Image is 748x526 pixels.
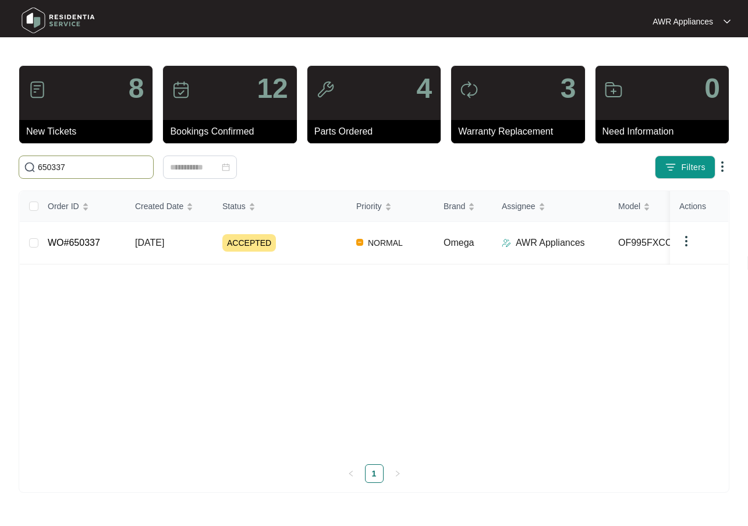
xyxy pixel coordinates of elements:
[704,75,720,103] p: 0
[129,75,144,103] p: 8
[213,191,347,222] th: Status
[314,125,441,139] p: Parts Ordered
[356,239,363,246] img: Vercel Logo
[222,200,246,213] span: Status
[38,191,126,222] th: Order ID
[460,80,478,99] img: icon
[172,80,190,99] img: icon
[561,75,576,103] p: 3
[257,75,288,103] p: 12
[665,161,676,173] img: filter icon
[679,234,693,248] img: dropdown arrow
[342,464,360,483] li: Previous Page
[363,236,407,250] span: NORMAL
[724,19,731,24] img: dropdown arrow
[342,464,360,483] button: left
[653,16,713,27] p: AWR Appliances
[316,80,335,99] img: icon
[365,464,384,483] li: 1
[655,156,715,179] button: filter iconFilters
[24,161,36,173] img: search-icon
[681,161,706,174] span: Filters
[17,3,99,38] img: residentia service logo
[609,191,725,222] th: Model
[366,465,383,482] a: 1
[444,200,465,213] span: Brand
[715,160,729,174] img: dropdown arrow
[135,238,164,248] span: [DATE]
[222,234,276,252] span: ACCEPTED
[444,238,474,248] span: Omega
[502,238,511,248] img: Assigner Icon
[38,161,148,174] input: Search by Order Id, Assignee Name, Customer Name, Brand and Model
[28,80,47,99] img: icon
[492,191,609,222] th: Assignee
[170,125,296,139] p: Bookings Confirmed
[26,125,153,139] p: New Tickets
[502,200,536,213] span: Assignee
[135,200,183,213] span: Created Date
[604,80,623,99] img: icon
[609,222,725,264] td: OF995FXCOM
[416,75,432,103] p: 4
[434,191,492,222] th: Brand
[347,191,434,222] th: Priority
[602,125,729,139] p: Need Information
[348,470,354,477] span: left
[458,125,584,139] p: Warranty Replacement
[618,200,640,213] span: Model
[394,470,401,477] span: right
[356,200,382,213] span: Priority
[388,464,407,483] li: Next Page
[670,191,728,222] th: Actions
[126,191,213,222] th: Created Date
[48,200,79,213] span: Order ID
[516,236,585,250] p: AWR Appliances
[388,464,407,483] button: right
[48,238,100,248] a: WO#650337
